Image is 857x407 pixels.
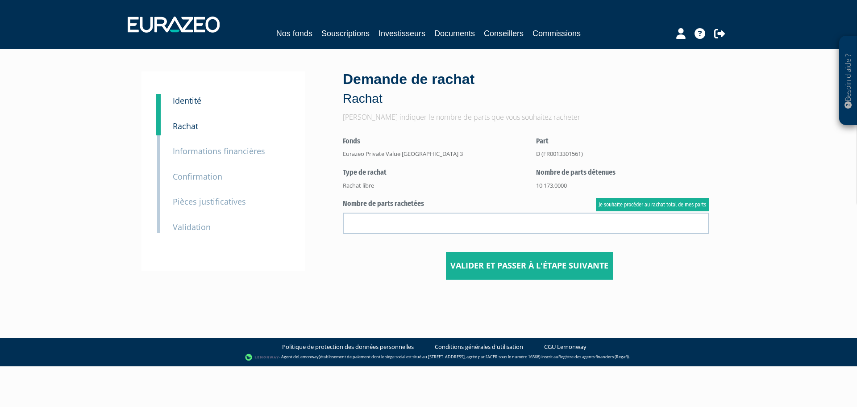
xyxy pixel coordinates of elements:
input: Valider et passer à l'étape suivante [446,252,613,280]
label: Type de rachat [343,168,523,178]
small: Validation [173,222,211,232]
a: Nos fonds [276,27,312,40]
a: 1 [156,94,161,112]
a: CGU Lemonway [544,343,587,351]
label: Fonds [343,136,523,147]
small: Informations financières [173,146,265,156]
label: Nombre de parts détenues [536,168,709,178]
label: Nombre de parts rachetées [343,199,709,209]
label: Part [536,136,709,147]
a: Politique de protection des données personnelles [282,343,414,351]
a: Souscriptions [321,27,370,40]
a: Commissions [533,27,581,40]
a: Conditions générales d'utilisation [435,343,523,351]
img: logo-lemonway.png [245,353,279,362]
div: - Agent de (établissement de paiement dont le siège social est situé au [STREET_ADDRESS], agréé p... [9,353,848,362]
small: Confirmation [173,171,222,182]
img: 1732889491-logotype_eurazeo_blanc_rvb.png [128,17,220,33]
a: Lemonway [298,354,319,360]
p: [PERSON_NAME] indiquer le nombre de parts que vous souhaitez racheter [343,112,716,122]
div: Rachat libre [343,181,523,190]
a: Investisseurs [379,27,425,40]
p: Besoin d'aide ? [843,41,853,121]
a: Conseillers [484,27,524,40]
a: Je souhaite procéder au rachat total de mes parts [596,198,709,211]
a: Registre des agents financiers (Regafi) [558,354,629,360]
div: D (FR0013301561) [536,150,709,158]
small: Rachat [173,121,198,131]
p: Rachat [343,90,716,108]
div: 10 173,0000 [536,181,709,190]
a: Documents [434,27,475,40]
div: Demande de rachat [343,69,716,108]
a: 2 [156,108,161,135]
small: Pièces justificatives [173,196,246,207]
small: Identité [173,95,201,106]
div: Eurazeo Private Value [GEOGRAPHIC_DATA] 3 [343,150,523,158]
